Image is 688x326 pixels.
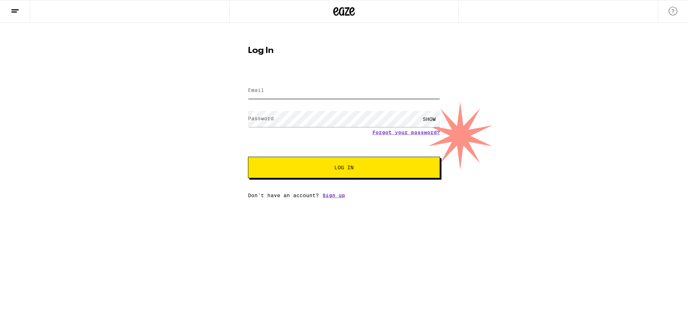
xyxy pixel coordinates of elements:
[248,157,440,178] button: Log In
[248,47,440,55] h1: Log In
[334,165,354,170] span: Log In
[372,130,440,135] a: Forgot your password?
[248,83,440,99] input: Email
[248,116,274,121] label: Password
[322,193,345,198] a: Sign up
[248,193,440,198] div: Don't have an account?
[248,87,264,93] label: Email
[419,111,440,127] div: SHOW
